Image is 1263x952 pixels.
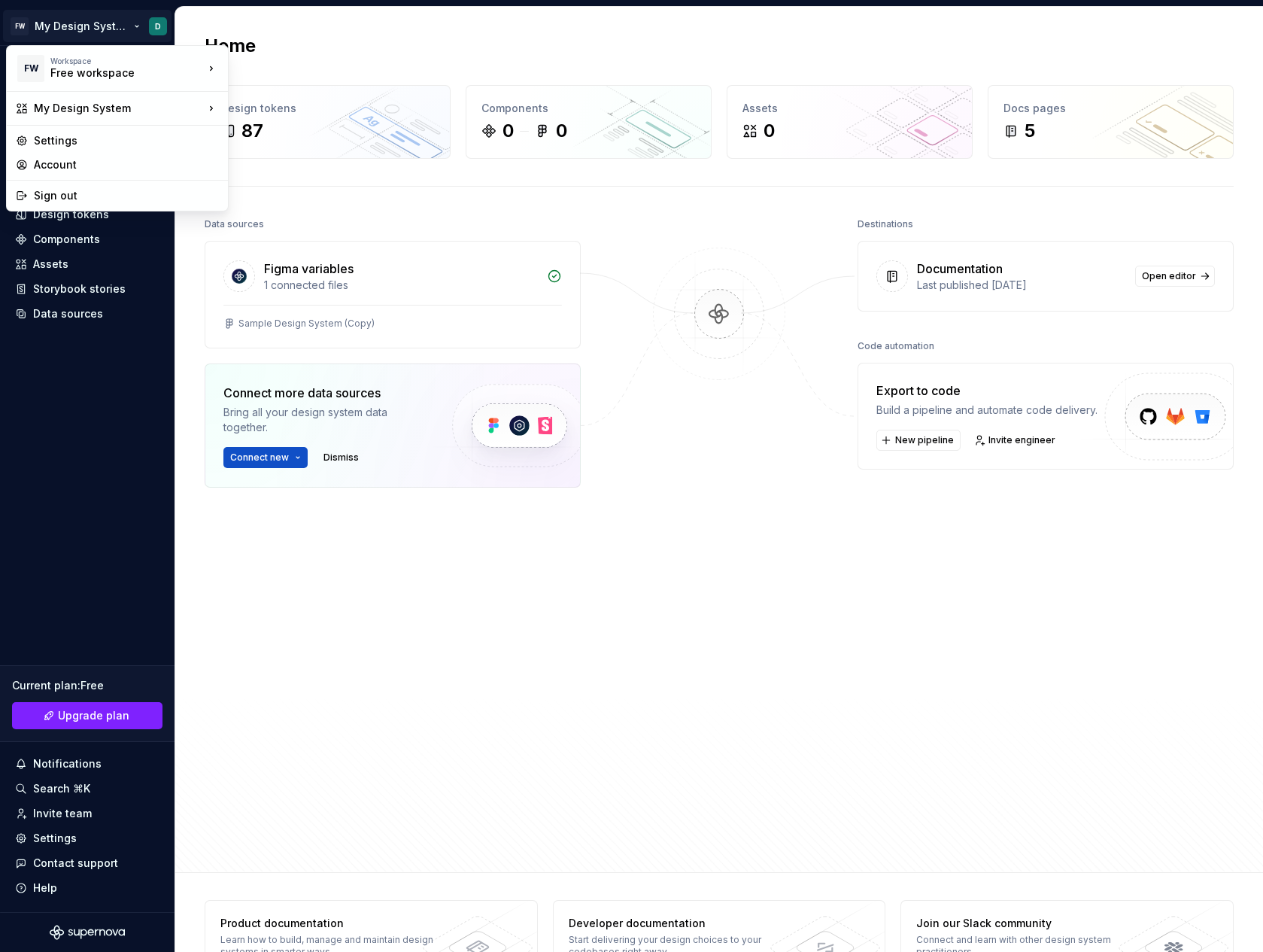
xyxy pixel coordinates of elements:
div: My Design System [34,101,204,116]
div: Settings [34,133,219,148]
div: Workspace [50,56,204,65]
div: Free workspace [50,65,178,81]
div: FW [17,55,44,82]
div: Account [34,157,219,172]
div: Sign out [34,188,219,203]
